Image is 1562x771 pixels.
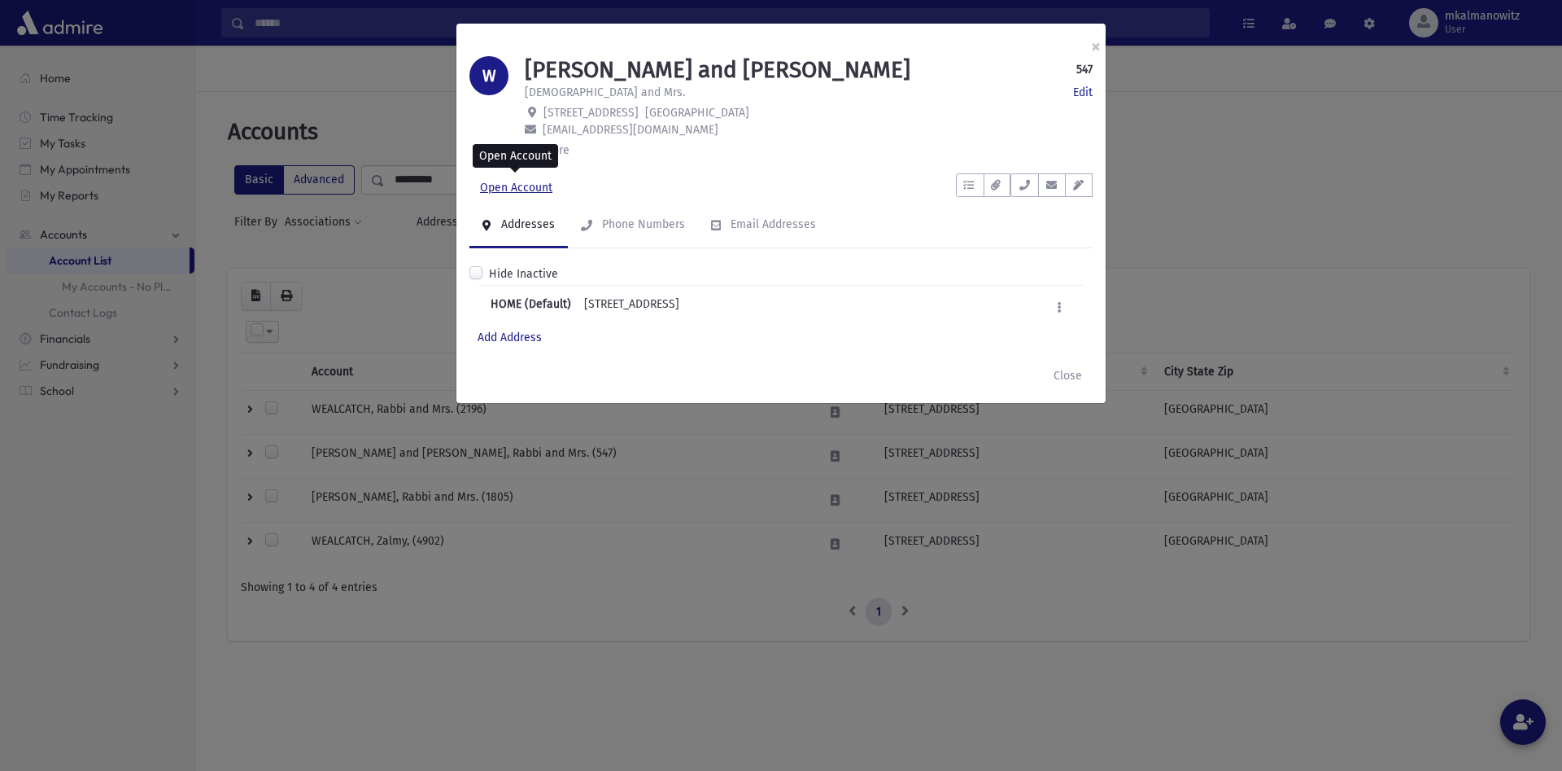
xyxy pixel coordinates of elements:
[469,173,563,203] a: Open Account
[498,217,555,231] div: Addresses
[491,296,571,319] b: HOME (Default)
[599,217,685,231] div: Phone Numbers
[525,84,685,101] p: [DEMOGRAPHIC_DATA] and Mrs.
[489,265,558,283] label: Hide Inactive
[473,144,558,168] div: Open Account
[568,203,698,248] a: Phone Numbers
[543,106,639,120] span: [STREET_ADDRESS]
[1076,61,1093,78] strong: 547
[584,296,679,319] div: [STREET_ADDRESS]
[525,56,910,84] h1: [PERSON_NAME] and [PERSON_NAME]
[1073,84,1093,101] a: Edit
[543,123,718,137] span: [EMAIL_ADDRESS][DOMAIN_NAME]
[727,217,816,231] div: Email Addresses
[698,203,829,248] a: Email Addresses
[1078,24,1114,69] button: ×
[1043,361,1093,390] button: Close
[469,203,568,248] a: Addresses
[469,56,508,95] div: W
[645,106,749,120] span: [GEOGRAPHIC_DATA]
[478,331,542,344] a: Add Address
